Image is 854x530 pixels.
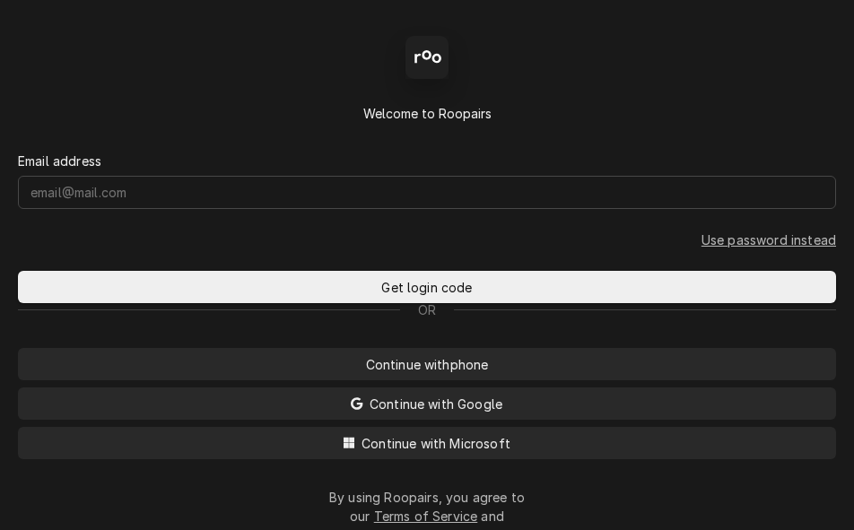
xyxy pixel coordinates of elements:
div: Or [18,300,836,319]
button: Continue withphone [18,348,836,380]
a: Go to Email and password form [701,230,836,249]
span: Continue with phone [362,355,492,374]
button: Continue with Google [18,387,836,420]
button: Get login code [18,271,836,303]
span: Continue with Google [366,395,506,413]
a: Terms of Service [374,508,478,524]
input: email@mail.com [18,176,836,209]
span: Get login code [378,278,475,297]
button: Continue with Microsoft [18,427,836,459]
div: Welcome to Roopairs [18,104,836,123]
span: Continue with Microsoft [358,434,514,453]
label: Email address [18,152,101,170]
